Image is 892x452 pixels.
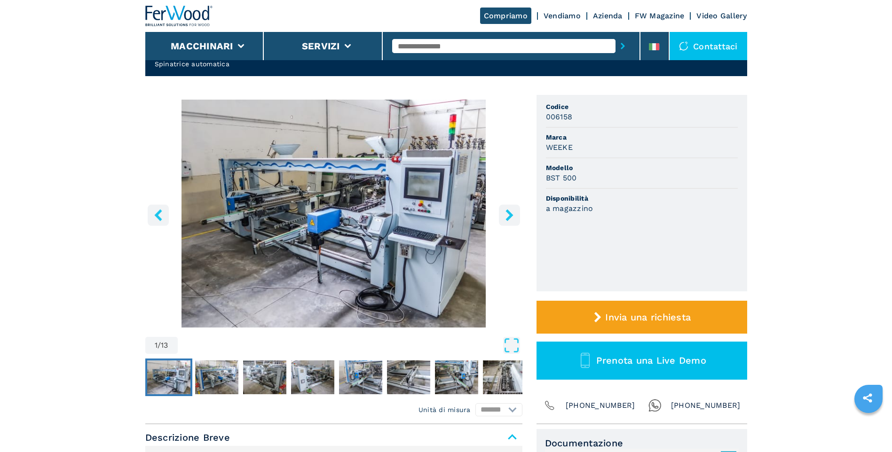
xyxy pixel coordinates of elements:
[193,358,240,396] button: Go to Slide 2
[635,11,685,20] a: FW Magazine
[289,358,336,396] button: Go to Slide 4
[546,111,573,122] h3: 006158
[155,342,158,349] span: 1
[546,142,573,153] h3: WEEKE
[671,399,741,412] span: [PHONE_NUMBER]
[147,360,190,394] img: e2f3ccc42b126b0d05228b5d26a32e26
[387,360,430,394] img: e3db9b73b8b23f815b5ea042764b9556
[435,360,478,394] img: a0858ca89ca25fb5a62ade2d330486f7
[480,8,531,24] a: Compriamo
[171,40,233,52] button: Macchinari
[605,312,691,323] span: Invia una richiesta
[481,358,528,396] button: Go to Slide 8
[499,204,520,226] button: right-button
[291,360,334,394] img: 7c6a61a51e4feaa15735927798515d2d
[546,163,738,172] span: Modello
[148,204,169,226] button: left-button
[546,102,738,111] span: Codice
[696,11,747,20] a: Video Gallery
[537,342,747,380] button: Prenota una Live Demo
[145,100,522,327] div: Go to Slide 1
[243,360,286,394] img: d2cc06ba9e110325a445047fb8505a5d
[546,194,738,203] span: Disponibilità
[543,399,556,412] img: Phone
[180,337,520,354] button: Open Fullscreen
[616,35,630,57] button: submit-button
[596,355,706,366] span: Prenota una Live Demo
[385,358,432,396] button: Go to Slide 6
[337,358,384,396] button: Go to Slide 5
[241,358,288,396] button: Go to Slide 3
[145,429,522,446] span: Descrizione Breve
[339,360,382,394] img: 7634ea662080c3d5dcafcaf08bf626c3
[546,203,593,214] h3: a magazzino
[161,342,168,349] span: 13
[546,172,577,183] h3: BST 500
[852,410,885,445] iframe: Chat
[302,40,340,52] button: Servizi
[545,437,739,449] span: Documentazione
[145,358,522,396] nav: Thumbnail Navigation
[679,41,688,51] img: Contattaci
[593,11,623,20] a: Azienda
[195,360,238,394] img: 0de1b2a8447f1eb50b8e4a81adb3c1e7
[155,59,262,69] h2: Spinatrice automatica
[483,360,526,394] img: f64f9ece6184fd986c20044a61600817
[856,386,879,410] a: sharethis
[433,358,480,396] button: Go to Slide 7
[544,11,581,20] a: Vendiamo
[145,358,192,396] button: Go to Slide 1
[145,100,522,327] img: Spinatrice automatica WEEKE BST 500
[566,399,635,412] span: [PHONE_NUMBER]
[546,132,738,142] span: Marca
[418,405,471,414] em: Unità di misura
[648,399,662,412] img: Whatsapp
[537,301,747,334] button: Invia una richiesta
[145,6,213,26] img: Ferwood
[158,342,161,349] span: /
[670,32,747,60] div: Contattaci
